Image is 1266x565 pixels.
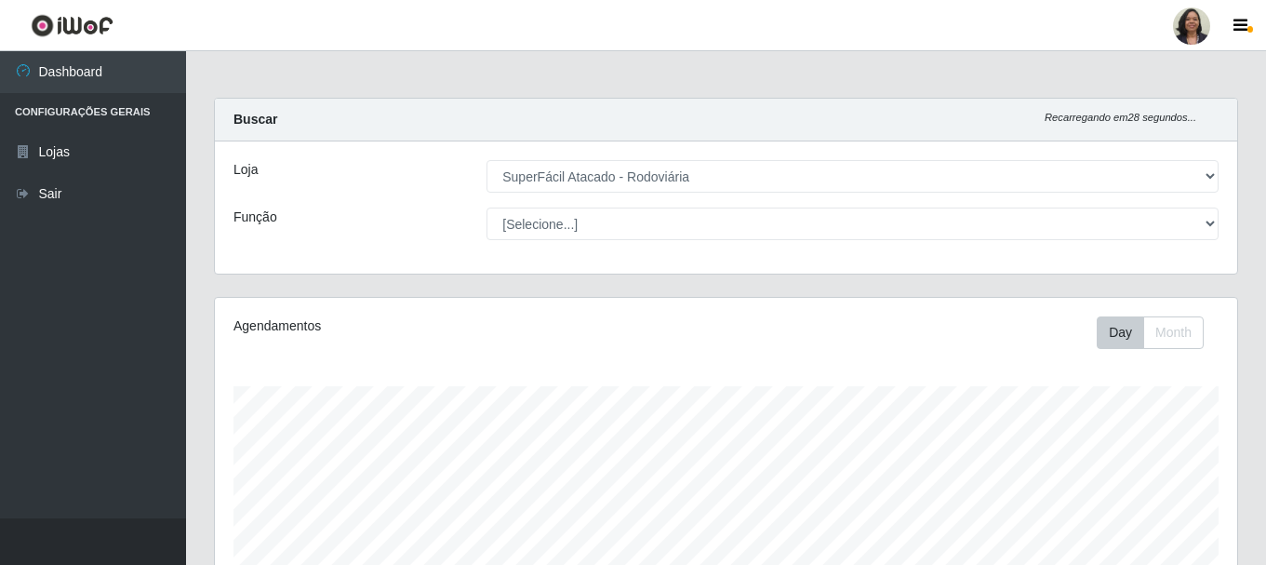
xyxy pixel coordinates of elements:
[1143,316,1204,349] button: Month
[233,208,277,227] label: Função
[1097,316,1144,349] button: Day
[31,14,113,37] img: CoreUI Logo
[1097,316,1219,349] div: Toolbar with button groups
[1045,112,1196,123] i: Recarregando em 28 segundos...
[233,160,258,180] label: Loja
[1097,316,1204,349] div: First group
[233,316,628,336] div: Agendamentos
[233,112,277,127] strong: Buscar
